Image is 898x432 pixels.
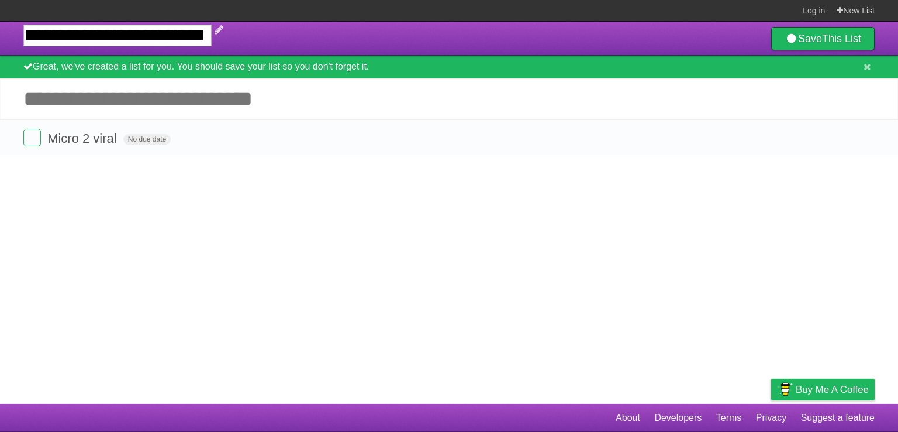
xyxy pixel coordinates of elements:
[616,407,640,429] a: About
[822,33,861,44] b: This List
[796,379,869,400] span: Buy me a coffee
[23,129,41,146] label: Done
[47,131,120,146] span: Micro 2 viral
[771,27,875,50] a: SaveThis List
[654,407,702,429] a: Developers
[777,379,793,399] img: Buy me a coffee
[771,379,875,400] a: Buy me a coffee
[801,407,875,429] a: Suggest a feature
[756,407,786,429] a: Privacy
[123,134,171,145] span: No due date
[716,407,742,429] a: Terms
